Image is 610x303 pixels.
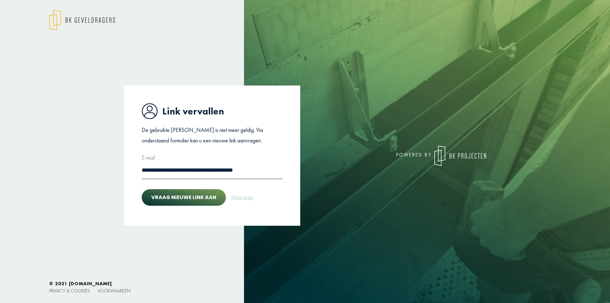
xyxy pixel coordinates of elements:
[98,288,131,294] a: Voorwaarden
[434,146,486,166] img: logo
[142,103,158,119] img: icon
[142,103,283,119] h1: Link vervallen
[49,10,115,31] img: logo
[310,146,486,166] div: powered by
[231,193,253,202] a: Naar login
[142,125,283,146] p: De gebruikte [PERSON_NAME] is niet meer geldig. Via onderstaand formulier kan u een nieuwe link a...
[142,189,226,206] button: Vraag nieuwe link aan
[142,153,155,163] label: E-mail
[49,288,90,294] a: Privacy & cookies
[49,281,561,286] h6: © 2021 [DOMAIN_NAME]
